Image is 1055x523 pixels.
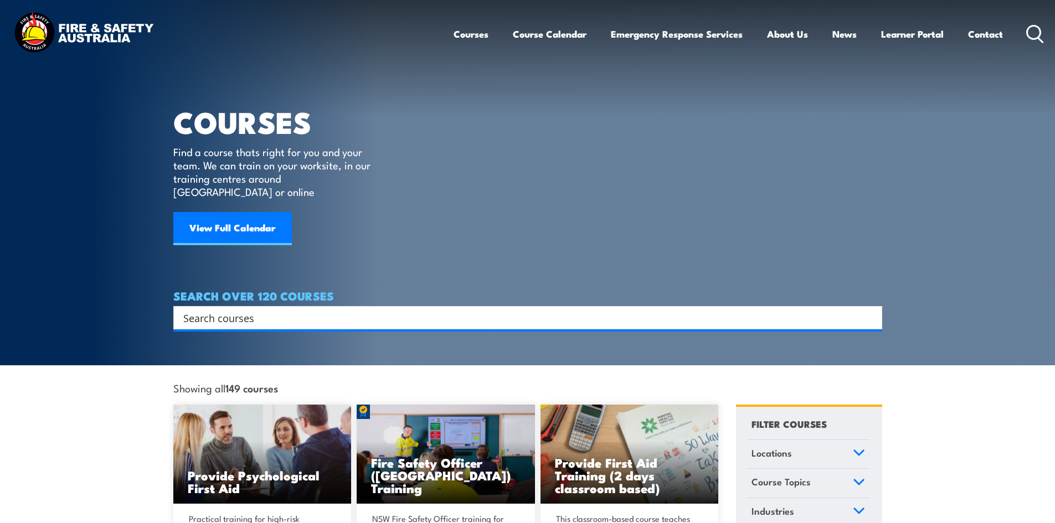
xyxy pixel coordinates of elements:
button: Search magnifier button [863,310,878,325]
h3: Provide Psychological First Aid [188,469,337,494]
h3: Fire Safety Officer ([GEOGRAPHIC_DATA]) Training [371,456,521,494]
a: Learner Portal [881,19,944,49]
a: Fire Safety Officer ([GEOGRAPHIC_DATA]) Training [357,405,535,504]
h4: SEARCH OVER 120 COURSES [173,289,882,302]
h3: Provide First Aid Training (2 days classroom based) [555,456,704,494]
a: News [832,19,857,49]
a: View Full Calendar [173,212,292,245]
strong: 149 courses [225,380,278,395]
img: Mental Health First Aid Training (Standard) – Classroom [541,405,719,504]
a: Provide Psychological First Aid [173,405,352,504]
img: Mental Health First Aid Training Course from Fire & Safety Australia [173,405,352,504]
a: Course Calendar [513,19,586,49]
a: Course Topics [747,469,870,498]
a: Emergency Response Services [611,19,743,49]
span: Industries [752,504,794,519]
p: Find a course thats right for you and your team. We can train on your worksite, in our training c... [173,145,375,198]
span: Course Topics [752,474,811,489]
form: Search form [186,310,860,325]
h1: COURSES [173,108,387,134]
a: Courses [454,19,488,49]
input: Search input [183,309,858,326]
span: Showing all [173,382,278,393]
span: Locations [752,446,792,460]
a: About Us [767,19,808,49]
a: Contact [968,19,1003,49]
img: Fire Safety Advisor [357,405,535,504]
h4: FILTER COURSES [752,416,827,431]
a: Locations [747,440,870,469]
a: Provide First Aid Training (2 days classroom based) [541,405,719,504]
